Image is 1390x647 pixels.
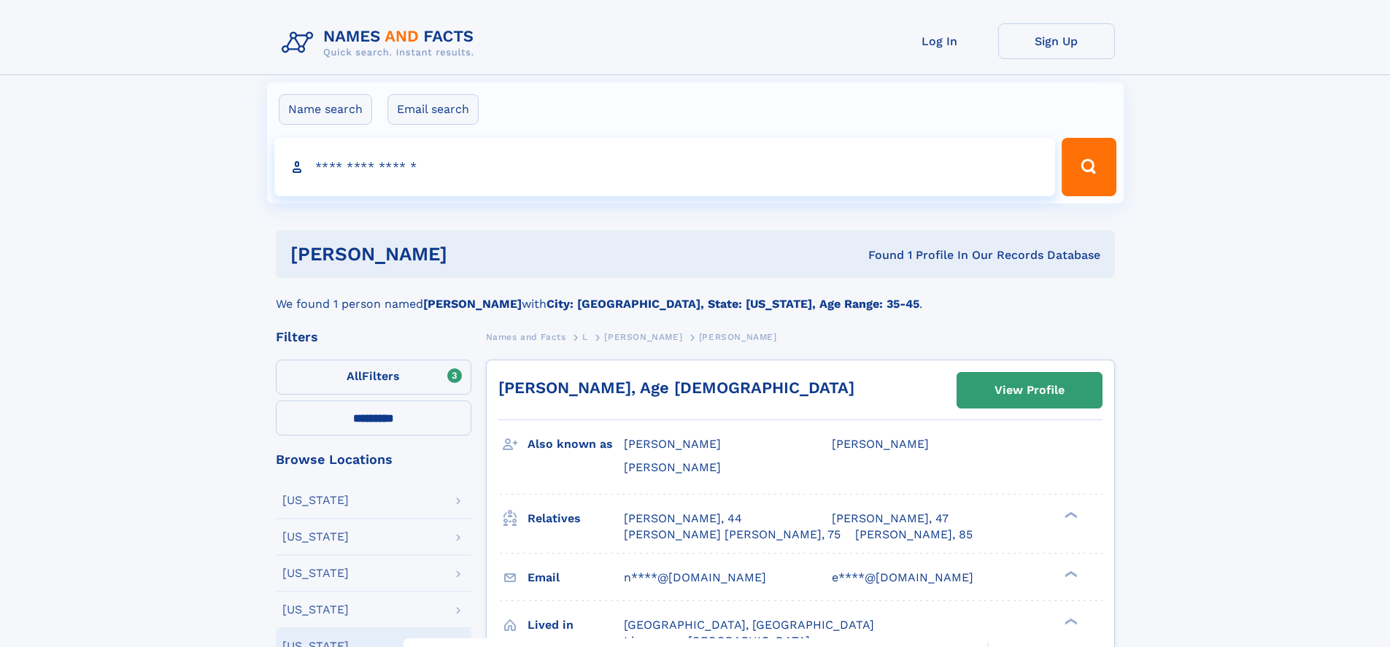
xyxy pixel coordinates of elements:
[624,437,721,451] span: [PERSON_NAME]
[604,328,682,346] a: [PERSON_NAME]
[1061,616,1078,626] div: ❯
[547,297,919,311] b: City: [GEOGRAPHIC_DATA], State: [US_STATE], Age Range: 35-45
[832,511,949,527] a: [PERSON_NAME], 47
[387,94,479,125] label: Email search
[1061,510,1078,519] div: ❯
[282,604,349,616] div: [US_STATE]
[1061,569,1078,578] div: ❯
[528,613,624,638] h3: Lived in
[498,379,854,397] a: [PERSON_NAME], Age [DEMOGRAPHIC_DATA]
[276,330,471,344] div: Filters
[528,506,624,531] h3: Relatives
[282,531,349,543] div: [US_STATE]
[657,247,1100,263] div: Found 1 Profile In Our Records Database
[699,332,777,342] span: [PERSON_NAME]
[486,328,566,346] a: Names and Facts
[528,432,624,457] h3: Also known as
[998,23,1115,59] a: Sign Up
[832,437,929,451] span: [PERSON_NAME]
[276,360,471,395] label: Filters
[995,373,1065,407] div: View Profile
[1062,138,1116,196] button: Search Button
[276,278,1115,313] div: We found 1 person named with .
[582,332,588,342] span: L
[423,297,522,311] b: [PERSON_NAME]
[282,567,349,579] div: [US_STATE]
[276,453,471,466] div: Browse Locations
[624,511,742,527] a: [PERSON_NAME], 44
[604,332,682,342] span: [PERSON_NAME]
[347,369,362,383] span: All
[282,495,349,506] div: [US_STATE]
[290,245,658,263] h1: [PERSON_NAME]
[274,138,1056,196] input: search input
[582,328,588,346] a: L
[279,94,372,125] label: Name search
[855,527,973,543] a: [PERSON_NAME], 85
[881,23,998,59] a: Log In
[624,460,721,474] span: [PERSON_NAME]
[624,618,874,632] span: [GEOGRAPHIC_DATA], [GEOGRAPHIC_DATA]
[957,373,1102,408] a: View Profile
[528,565,624,590] h3: Email
[276,23,486,63] img: Logo Names and Facts
[624,527,841,543] a: [PERSON_NAME] [PERSON_NAME], 75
